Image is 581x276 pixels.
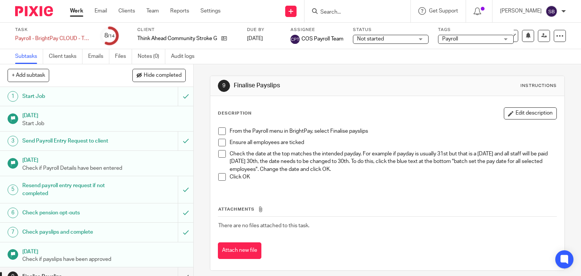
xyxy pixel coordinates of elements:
[104,31,115,40] div: 8
[15,27,91,33] label: Task
[218,242,261,259] button: Attach new file
[118,7,135,15] a: Clients
[138,49,165,64] a: Notes (0)
[22,155,186,164] h1: [DATE]
[230,150,557,173] p: Check the date at the top matches the intended payday. For example if payday is usually 31st but ...
[8,91,18,102] div: 1
[144,73,182,79] span: Hide completed
[504,107,557,119] button: Edit description
[22,120,186,127] p: Start Job
[22,256,186,263] p: Check if payslips have been approved
[500,7,542,15] p: [PERSON_NAME]
[218,223,309,228] span: There are no files attached to this task.
[22,207,121,219] h1: Check pension opt-outs
[108,34,115,38] small: /14
[218,110,252,116] p: Description
[170,7,189,15] a: Reports
[230,173,557,181] p: Click OK
[301,35,343,43] span: COS Payroll Team
[171,49,200,64] a: Audit logs
[438,27,514,33] label: Tags
[320,9,388,16] input: Search
[15,49,43,64] a: Subtasks
[290,35,300,44] img: svg%3E
[442,36,458,42] span: Payroll
[137,27,238,33] label: Client
[353,27,429,33] label: Status
[15,6,53,16] img: Pixie
[115,49,132,64] a: Files
[8,69,49,82] button: + Add subtask
[22,135,121,147] h1: Send Payroll Entry Request to client
[22,164,186,172] p: Check if Payroll Details have been entered
[247,36,263,41] span: [DATE]
[247,27,281,33] label: Due by
[88,49,109,64] a: Emails
[15,35,91,42] div: Payroll - BrightPay CLOUD - Think Ahead Stoke - pay day 25th - August 2025
[8,227,18,237] div: 7
[22,246,186,256] h1: [DATE]
[22,110,186,119] h1: [DATE]
[357,36,384,42] span: Not started
[429,8,458,14] span: Get Support
[49,49,82,64] a: Client tasks
[15,35,91,42] div: Payroll - BrightPay CLOUD - Think Ahead Stoke - pay day [DATE]
[218,80,230,92] div: 9
[218,207,255,211] span: Attachments
[230,127,557,135] p: From the Payroll menu in BrightPay, select Finalise payslips
[234,82,403,90] h1: Finalise Payslips
[8,136,18,146] div: 3
[230,139,557,146] p: Ensure all employees are ticked
[95,7,107,15] a: Email
[146,7,159,15] a: Team
[8,185,18,195] div: 5
[137,35,217,42] p: Think Ahead Community Stroke Group
[200,7,221,15] a: Settings
[22,91,121,102] h1: Start Job
[545,5,558,17] img: svg%3E
[22,180,121,199] h1: Resend payroll entry request if not completed
[70,7,83,15] a: Work
[132,69,186,82] button: Hide completed
[290,27,343,33] label: Assignee
[22,226,121,238] h1: Check payslips and complete
[8,208,18,218] div: 6
[520,83,557,89] div: Instructions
